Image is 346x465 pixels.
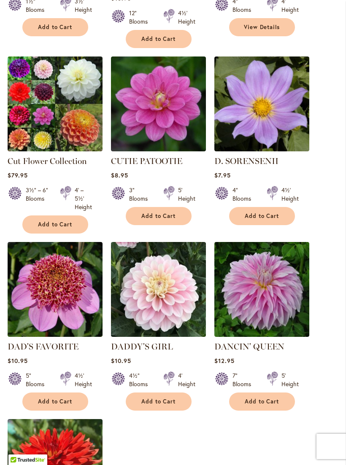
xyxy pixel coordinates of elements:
span: Add to Cart [38,221,73,228]
a: CUT FLOWER COLLECTION [8,145,103,153]
button: Add to Cart [229,207,295,225]
a: D. SORENSENII [214,156,278,166]
button: Add to Cart [126,207,192,225]
span: $10.95 [111,357,131,365]
span: Add to Cart [141,212,176,220]
button: Add to Cart [22,215,88,234]
span: View Details [244,24,280,31]
img: CUTIE PATOOTIE [111,56,206,151]
div: 4' – 5½' Height [75,186,92,211]
div: 12" Blooms [129,9,153,26]
img: D. SORENSENII [214,56,309,151]
span: Add to Cart [141,35,176,43]
span: Add to Cart [245,212,279,220]
span: $7.95 [214,171,231,179]
span: Add to Cart [38,24,73,31]
button: Add to Cart [22,18,88,36]
div: 4' Height [178,371,195,388]
a: Dancin' Queen [214,331,309,339]
a: Cut Flower Collection [8,156,87,166]
div: 5' Height [178,186,195,203]
button: Add to Cart [126,30,192,48]
span: $8.95 [111,171,128,179]
span: $12.95 [214,357,235,365]
span: Add to Cart [38,398,73,405]
span: $79.95 [8,171,28,179]
button: Add to Cart [22,392,88,411]
div: 4½' Height [75,371,92,388]
div: 5" Blooms [26,371,50,388]
span: Add to Cart [245,398,279,405]
a: DADDY'S GIRL [111,331,206,339]
a: CUTIE PATOOTIE [111,145,206,153]
span: $10.95 [8,357,28,365]
div: 4½' Height [281,186,299,203]
a: DANCIN' QUEEN [214,341,284,352]
img: DAD'S FAVORITE [8,242,103,337]
button: Add to Cart [229,392,295,411]
a: D. SORENSENII [214,145,309,153]
div: 3½" – 6" Blooms [26,186,50,211]
div: 4" Blooms [232,186,257,203]
img: Dancin' Queen [214,242,309,337]
img: CUT FLOWER COLLECTION [8,56,103,151]
img: DADDY'S GIRL [111,242,206,337]
div: 7" Blooms [232,371,257,388]
div: 4½" Blooms [129,371,153,388]
div: 3" Blooms [129,186,153,203]
div: 5' Height [281,371,299,388]
a: CUTIE PATOOTIE [111,156,182,166]
a: DADDY'S GIRL [111,341,173,352]
a: View Details [229,18,295,36]
div: 4½' Height [178,9,195,26]
span: Add to Cart [141,398,176,405]
button: Add to Cart [126,392,192,411]
a: DAD'S FAVORITE [8,331,103,339]
a: DAD'S FAVORITE [8,341,78,352]
iframe: Launch Accessibility Center [6,435,30,459]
